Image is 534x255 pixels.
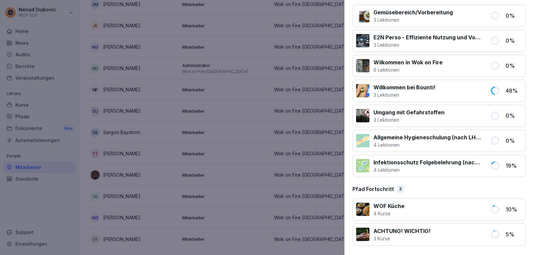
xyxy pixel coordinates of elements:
p: 3 Lektionen [373,41,482,48]
p: Willkommen bei Bounti! [373,83,436,91]
p: 0 % [506,112,522,120]
p: 4 Lektionen [373,141,482,148]
p: E2N Perso - Effiziente Nutzung und Vorteile [373,33,482,41]
p: 3 Lektionen [373,91,436,98]
p: 10 % [506,205,522,213]
p: Wilkommen in Wok on Fire [373,58,443,66]
p: Allgemeine Hygieneschulung (nach LHMV §4) [373,133,482,141]
p: 0 % [506,137,522,145]
p: Gemüsebereich/Vorbereitung [373,8,453,16]
p: 0 % [506,12,522,20]
p: Umgang mit Gefahrstoffen [373,108,445,116]
div: 2 [397,185,404,193]
p: 4 Kurse [373,210,405,217]
p: 19 % [506,162,522,170]
p: 6 Lektionen [373,66,443,73]
p: 48 % [506,87,522,95]
p: WOF Küche [373,202,405,210]
p: ACHTUNG! WICHTIG! [373,227,431,235]
p: 3 Kurse [373,235,431,242]
p: Pfad Fortschritt [352,185,394,193]
p: 3 Lektionen [373,16,453,23]
p: 0 % [506,62,522,70]
p: 0 % [506,37,522,45]
p: 5 % [506,230,522,238]
p: Infektionsschutz Folgebelehrung (nach §43 IfSG) [373,158,482,166]
p: 4 Lektionen [373,166,482,173]
p: 3 Lektionen [373,116,445,123]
